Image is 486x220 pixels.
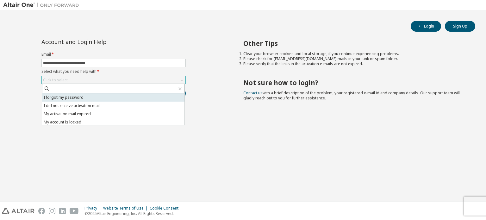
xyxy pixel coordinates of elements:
div: Click to select [42,76,185,84]
img: facebook.svg [38,208,45,214]
li: Please check for [EMAIL_ADDRESS][DOMAIN_NAME] mails in your junk or spam folder. [243,56,464,61]
img: instagram.svg [49,208,55,214]
div: Cookie Consent [150,206,182,211]
button: Login [411,21,441,32]
span: with a brief description of the problem, your registered e-mail id and company details. Our suppo... [243,90,460,101]
button: Sign Up [445,21,475,32]
div: Click to select [43,78,68,83]
h2: Not sure how to login? [243,79,464,87]
div: Account and Login Help [41,39,157,44]
a: Contact us [243,90,263,96]
img: youtube.svg [70,208,79,214]
li: Clear your browser cookies and local storage, if you continue experiencing problems. [243,51,464,56]
img: linkedin.svg [59,208,66,214]
label: Email [41,52,186,57]
li: Please verify that the links in the activation e-mails are not expired. [243,61,464,66]
img: altair_logo.svg [2,208,34,214]
p: © 2025 Altair Engineering, Inc. All Rights Reserved. [84,211,182,216]
h2: Other Tips [243,39,464,47]
li: I forgot my password [42,93,184,102]
img: Altair One [3,2,82,8]
div: Privacy [84,206,103,211]
div: Website Terms of Use [103,206,150,211]
label: Select what you need help with [41,69,186,74]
